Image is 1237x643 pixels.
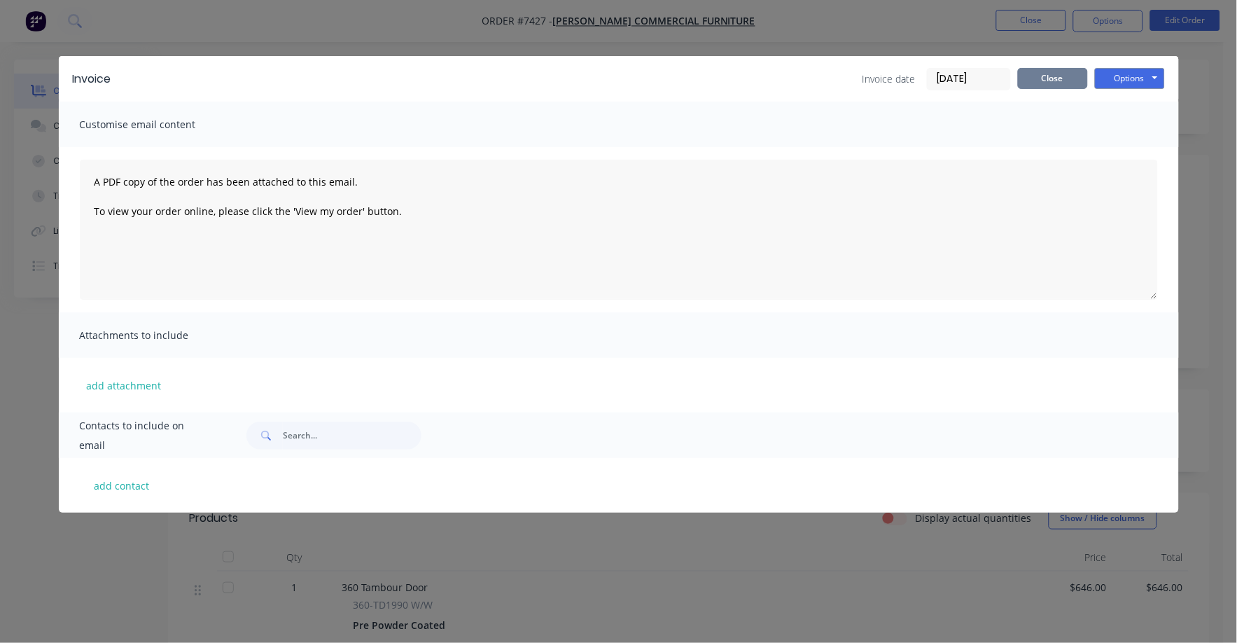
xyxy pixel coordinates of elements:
span: Contacts to include on email [80,416,212,455]
div: Invoice [73,71,111,88]
button: Close [1018,68,1088,89]
span: Invoice date [862,71,916,86]
textarea: A PDF copy of the order has been attached to this email. To view your order online, please click ... [80,160,1158,300]
button: Options [1095,68,1165,89]
span: Attachments to include [80,326,234,345]
button: add contact [80,475,164,496]
input: Search... [283,422,421,450]
span: Customise email content [80,115,234,134]
button: add attachment [80,375,169,396]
